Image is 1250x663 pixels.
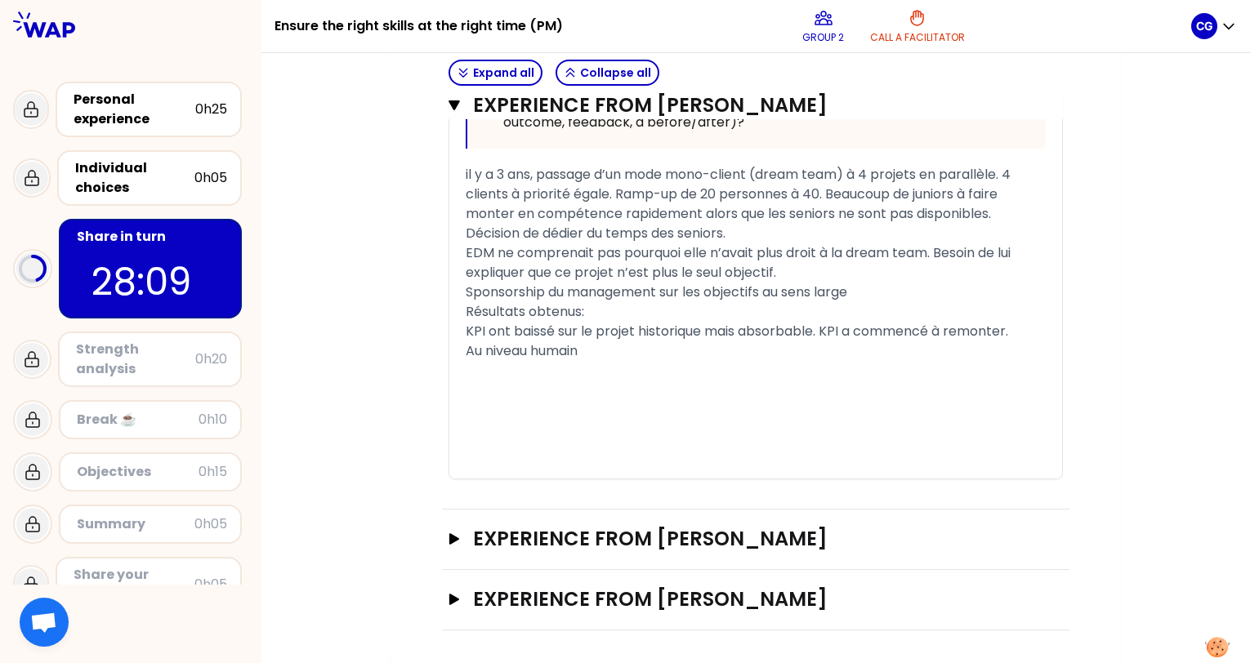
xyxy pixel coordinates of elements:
[466,224,725,243] span: Décision de dédier du temps des seniors.
[466,243,1014,282] span: EDM ne comprenait pas pourquoi elle n’avait plus droit à la dream team. Besoin de lui expliquer q...
[796,2,850,51] button: Group 2
[466,322,1008,340] span: KPI ont baissé sur le projet historique mais absorbable. KPI a commencé à remonter.
[92,253,209,310] p: 28:09
[473,92,1007,118] h3: Experience from [PERSON_NAME]
[195,349,227,369] div: 0h20
[473,586,1008,612] h3: Experience from [PERSON_NAME]
[864,2,971,51] button: Call a facilitator
[77,514,194,534] div: Summary
[466,165,1014,223] span: il y a 3 ans, passage d’un mode mono-client (dream team) à 4 projets en parallèle. 4 clients à pr...
[199,462,227,482] div: 0h15
[194,168,227,188] div: 0h05
[195,100,227,119] div: 0h25
[1196,18,1213,34] p: CG
[194,575,227,594] div: 0h05
[466,341,578,360] span: Au niveau humain
[74,565,194,604] div: Share your feedback
[77,227,227,247] div: Share in turn
[75,158,194,198] div: Individual choices
[802,31,844,44] p: Group 2
[77,462,199,482] div: Objectives
[77,410,199,429] div: Break ☕️
[449,92,1063,118] button: Experience from [PERSON_NAME]
[466,302,584,321] span: Résultats obtenus:
[199,410,227,429] div: 0h10
[194,514,227,534] div: 0h05
[20,598,69,647] div: Ouvrir le chat
[473,526,1008,552] h3: Experience from [PERSON_NAME]
[556,60,659,86] button: Collapse all
[76,340,195,379] div: Strength analysis
[449,586,1063,612] button: Experience from [PERSON_NAME]
[1191,13,1237,39] button: CG
[449,526,1063,552] button: Experience from [PERSON_NAME]
[466,283,847,301] span: Sponsorship du management sur les objectifs au sens large
[870,31,965,44] p: Call a facilitator
[449,60,542,86] button: Expand all
[74,90,195,129] div: Personal experience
